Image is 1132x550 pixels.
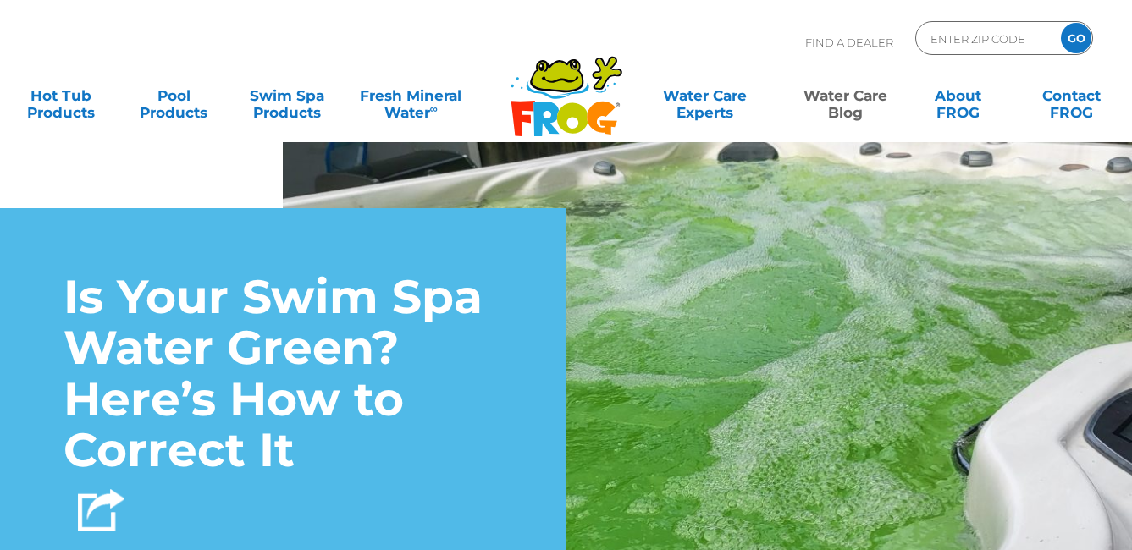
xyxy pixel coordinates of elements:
[914,79,1002,113] a: AboutFROG
[243,79,331,113] a: Swim SpaProducts
[801,79,889,113] a: Water CareBlog
[805,21,893,63] p: Find A Dealer
[1027,79,1115,113] a: ContactFROG
[64,272,503,476] h1: Is Your Swim Spa Water Green? Here’s How to Correct It
[501,34,632,137] img: Frog Products Logo
[430,102,438,115] sup: ∞
[130,79,218,113] a: PoolProducts
[78,489,124,531] img: Share
[633,79,776,113] a: Water CareExperts
[1061,23,1091,53] input: GO
[356,79,466,113] a: Fresh MineralWater∞
[17,79,105,113] a: Hot TubProducts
